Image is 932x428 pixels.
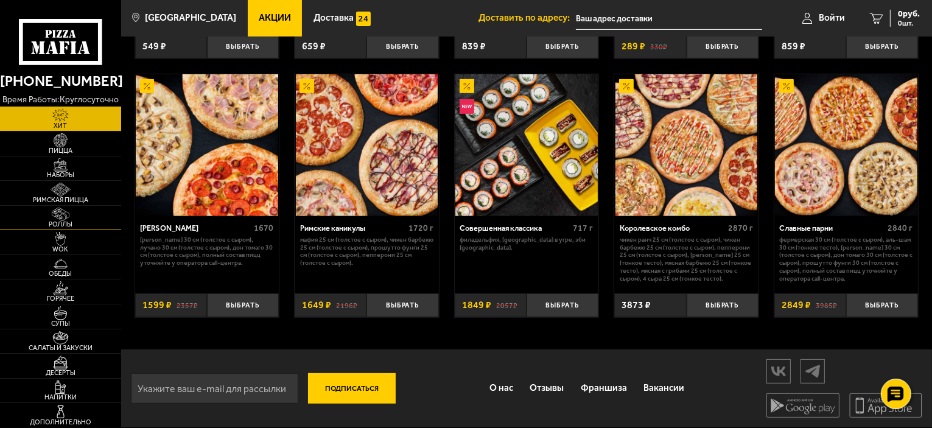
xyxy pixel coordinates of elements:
button: Выбрать [207,293,279,317]
button: Выбрать [846,293,918,317]
span: 0 руб. [898,10,920,18]
span: 3873 ₽ [622,300,651,310]
button: Выбрать [527,35,598,58]
span: 1720 г [408,223,433,233]
span: Войти [819,13,845,23]
span: 289 ₽ [622,41,645,51]
a: АкционныйРимские каникулы [295,74,439,217]
span: 1849 ₽ [462,300,491,310]
p: Фермерская 30 см (толстое с сыром), Аль-Шам 30 см (тонкое тесто), [PERSON_NAME] 30 см (толстое с ... [779,236,913,283]
img: Акционный [140,79,155,94]
span: 839 ₽ [462,41,486,51]
s: 330 ₽ [650,41,667,51]
a: О нас [481,373,522,404]
img: Совершенная классика [455,74,598,217]
p: [PERSON_NAME] 30 см (толстое с сыром), Лучано 30 см (толстое с сыром), Дон Томаго 30 см (толстое ... [140,236,273,267]
img: Новинка [460,99,474,114]
s: 2357 ₽ [177,300,198,310]
a: АкционныйНовинкаСовершенная классика [455,74,599,217]
button: Выбрать [366,35,438,58]
s: 3985 ₽ [816,300,837,310]
button: Выбрать [366,293,438,317]
input: Ваш адрес доставки [576,7,762,30]
img: tg [801,360,824,382]
a: Вакансии [636,373,693,404]
img: Акционный [779,79,794,94]
p: Филадельфия, [GEOGRAPHIC_DATA] в угре, Эби [GEOGRAPHIC_DATA]. [460,236,593,252]
img: Акционный [460,79,474,94]
div: Римские каникулы [300,223,405,233]
p: Мафия 25 см (толстое с сыром), Чикен Барбекю 25 см (толстое с сыром), Прошутто Фунги 25 см (толст... [300,236,433,267]
img: vk [767,360,790,382]
span: Доставка [314,13,354,23]
a: Франшиза [572,373,636,404]
p: Чикен Ранч 25 см (толстое с сыром), Чикен Барбекю 25 см (толстое с сыром), Пепперони 25 см (толст... [620,236,753,283]
img: Славные парни [775,74,917,217]
div: Королевское комбо [620,223,725,233]
span: 549 ₽ [142,41,166,51]
span: 659 ₽ [302,41,326,51]
span: 0 шт. [898,19,920,27]
img: Хет Трик [136,74,278,217]
span: Акции [259,13,291,23]
img: Акционный [619,79,634,94]
span: 2849 ₽ [782,300,811,310]
button: Выбрать [207,35,279,58]
span: Доставить по адресу: [478,13,576,23]
span: 2870 г [728,223,753,233]
div: [PERSON_NAME] [140,223,251,233]
input: Укажите ваш e-mail для рассылки [131,373,298,404]
img: Римские каникулы [296,74,438,217]
a: АкционныйКоролевское комбо [614,74,759,217]
span: 1649 ₽ [302,300,331,310]
a: Отзывы [522,373,573,404]
s: 2057 ₽ [496,300,517,310]
span: 1670 [254,223,273,233]
div: Славные парни [779,223,885,233]
span: [GEOGRAPHIC_DATA] [145,13,236,23]
button: Выбрать [687,293,759,317]
button: Выбрать [687,35,759,58]
img: Акционный [300,79,314,94]
span: 2840 г [888,223,913,233]
a: АкционныйСлавные парни [774,74,919,217]
div: Совершенная классика [460,223,570,233]
img: 15daf4d41897b9f0e9f617042186c801.svg [356,12,371,26]
a: АкционныйХет Трик [135,74,279,217]
span: 859 ₽ [782,41,805,51]
img: Королевское комбо [615,74,758,217]
span: 717 г [573,223,594,233]
button: Выбрать [846,35,918,58]
s: 2196 ₽ [336,300,357,310]
button: Подписаться [308,373,396,404]
span: 1599 ₽ [142,300,172,310]
button: Выбрать [527,293,598,317]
